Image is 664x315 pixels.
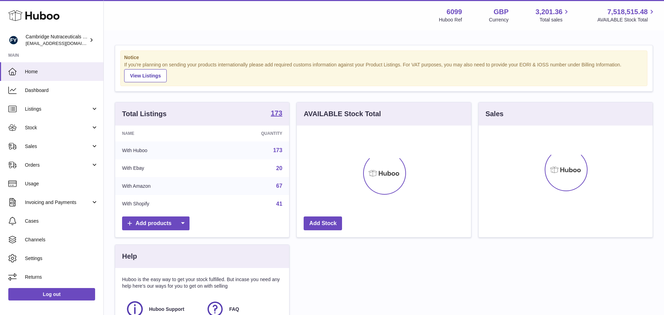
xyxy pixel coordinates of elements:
strong: 6099 [446,7,462,17]
p: Huboo is the easy way to get your stock fulfilled. But incase you need any help here's our ways f... [122,276,282,289]
span: AVAILABLE Stock Total [597,17,656,23]
a: 67 [276,183,283,189]
span: Returns [25,274,98,280]
a: 41 [276,201,283,207]
div: If you're planning on sending your products internationally please add required customs informati... [124,62,644,82]
a: Add Stock [304,216,342,231]
span: Dashboard [25,87,98,94]
td: With Ebay [115,159,210,177]
span: Home [25,68,98,75]
a: 7,518,515.48 AVAILABLE Stock Total [597,7,656,23]
a: 173 [273,147,283,153]
span: Cases [25,218,98,224]
span: [EMAIL_ADDRESS][DOMAIN_NAME] [26,40,102,46]
span: Total sales [539,17,570,23]
span: Stock [25,124,91,131]
h3: Sales [486,109,504,119]
a: View Listings [124,69,167,82]
a: Add products [122,216,190,231]
span: Usage [25,180,98,187]
span: FAQ [229,306,239,313]
h3: AVAILABLE Stock Total [304,109,381,119]
td: With Shopify [115,195,210,213]
div: Cambridge Nutraceuticals Ltd [26,34,88,47]
a: Log out [8,288,95,300]
span: Listings [25,106,91,112]
strong: Notice [124,54,644,61]
span: Orders [25,162,91,168]
a: 20 [276,165,283,171]
div: Currency [489,17,509,23]
span: Huboo Support [149,306,184,313]
td: With Amazon [115,177,210,195]
strong: GBP [494,7,508,17]
span: 7,518,515.48 [607,7,648,17]
a: 173 [271,110,282,118]
span: Settings [25,255,98,262]
span: Channels [25,237,98,243]
a: 3,201.36 Total sales [536,7,571,23]
strong: 173 [271,110,282,117]
span: 3,201.36 [536,7,563,17]
h3: Total Listings [122,109,167,119]
td: With Huboo [115,141,210,159]
h3: Help [122,252,137,261]
img: huboo@camnutra.com [8,35,19,45]
div: Huboo Ref [439,17,462,23]
span: Sales [25,143,91,150]
th: Quantity [210,126,289,141]
span: Invoicing and Payments [25,199,91,206]
th: Name [115,126,210,141]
